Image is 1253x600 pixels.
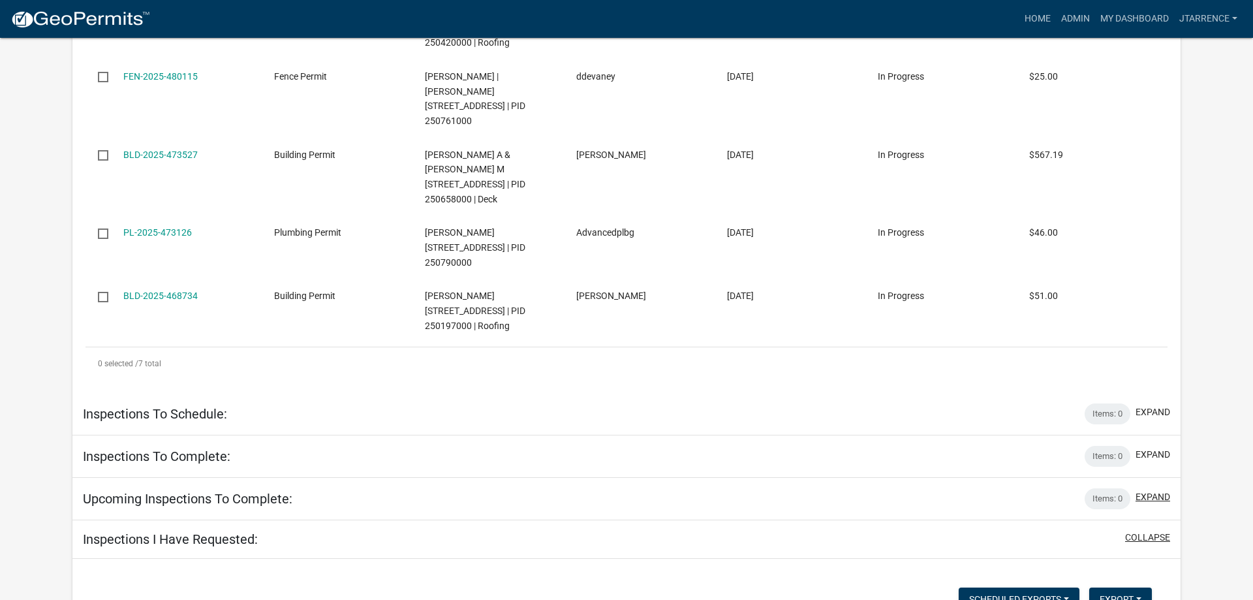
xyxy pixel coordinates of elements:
[274,227,341,238] span: Plumbing Permit
[727,291,754,301] span: 08/25/2025
[1085,488,1130,509] div: Items: 0
[1029,227,1058,238] span: $46.00
[878,291,924,301] span: In Progress
[274,71,327,82] span: Fence Permit
[1029,71,1058,82] span: $25.00
[123,150,198,160] a: BLD-2025-473527
[425,291,525,331] span: KUTIL,BERNARD G 439 2ND ST N, Houston County | PID 250197000 | Roofing
[123,291,198,301] a: BLD-2025-468734
[1085,403,1130,424] div: Items: 0
[85,347,1168,380] div: 7 total
[83,406,227,422] h5: Inspections To Schedule:
[878,150,924,160] span: In Progress
[1174,7,1243,31] a: jtarrence
[727,71,754,82] span: 09/17/2025
[1019,7,1056,31] a: Home
[727,227,754,238] span: 09/03/2025
[1029,150,1063,160] span: $567.19
[878,227,924,238] span: In Progress
[425,150,525,204] span: IVERSON,SCOTT A & KELLY M 622 SHORE ACRES RD, Houston County | PID 250658000 | Deck
[878,71,924,82] span: In Progress
[576,150,646,160] span: Tyler Snyder
[576,227,634,238] span: Advancedplbg
[83,449,230,464] h5: Inspections To Complete:
[123,71,198,82] a: FEN-2025-480115
[274,291,335,301] span: Building Permit
[1085,446,1130,467] div: Items: 0
[1136,448,1170,462] button: expand
[83,531,258,547] h5: Inspections I Have Requested:
[727,150,754,160] span: 09/04/2025
[1095,7,1174,31] a: My Dashboard
[274,150,335,160] span: Building Permit
[576,291,646,301] span: Max Foellmi
[98,359,138,368] span: 0 selected /
[83,491,292,507] h5: Upcoming Inspections To Complete:
[576,71,615,82] span: ddevaney
[1136,490,1170,504] button: expand
[1056,7,1095,31] a: Admin
[1136,405,1170,419] button: expand
[123,227,192,238] a: PL-2025-473126
[1029,291,1058,301] span: $51.00
[425,71,525,126] span: DEVANEY,DANIEL J | CAMBRIA J KOLSTAD-DEVANEY 611 7TH ST S, Houston County | PID 250761000
[1125,531,1170,545] button: collapse
[425,227,525,268] span: KRONER,MARK A 1020 CEDAR DR, Houston County | PID 250790000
